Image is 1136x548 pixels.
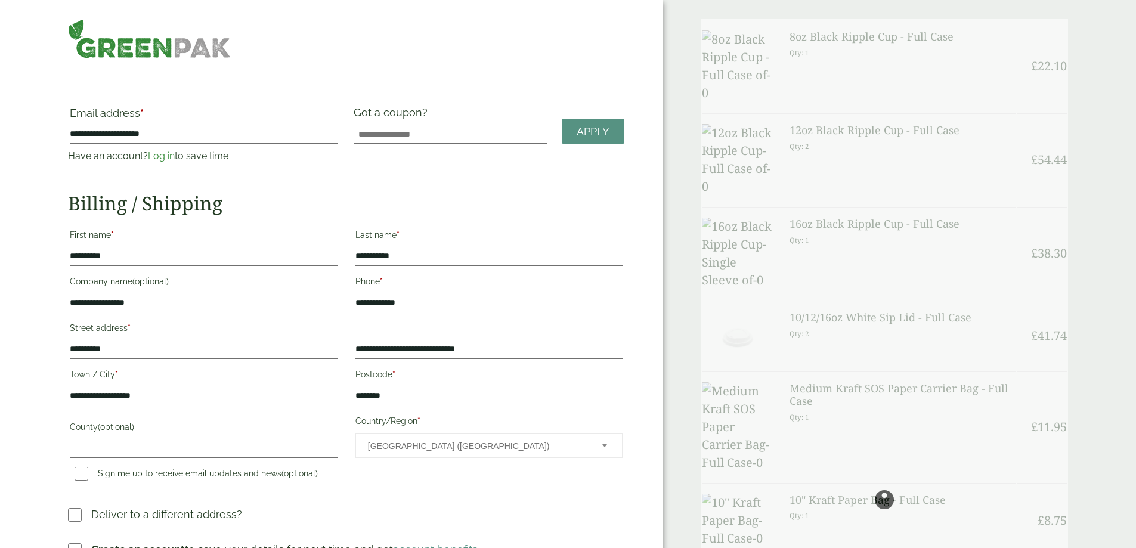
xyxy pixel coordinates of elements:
label: Company name [70,273,337,293]
label: Country/Region [355,413,623,433]
span: Apply [577,125,609,138]
span: Country/Region [355,433,623,458]
label: Email address [70,108,337,125]
label: Last name [355,227,623,247]
input: Sign me up to receive email updates and news(optional) [75,467,88,481]
span: (optional) [281,469,318,478]
p: Deliver to a different address? [91,506,242,522]
label: Street address [70,320,337,340]
abbr: required [417,416,420,426]
label: Got a coupon? [354,106,432,125]
label: Town / City [70,366,337,386]
a: Apply [562,119,624,144]
label: Postcode [355,366,623,386]
abbr: required [111,230,114,240]
p: Have an account? to save time [68,149,339,163]
a: Log in [148,150,175,162]
label: Phone [355,273,623,293]
abbr: required [128,323,131,333]
label: County [70,419,337,439]
span: (optional) [98,422,134,432]
label: First name [70,227,337,247]
img: GreenPak Supplies [68,19,231,58]
label: Sign me up to receive email updates and news [70,469,323,482]
abbr: required [140,107,144,119]
abbr: required [392,370,395,379]
abbr: required [380,277,383,286]
h2: Billing / Shipping [68,192,624,215]
abbr: required [397,230,400,240]
span: United Kingdom (UK) [368,434,586,459]
span: (optional) [132,277,169,286]
abbr: required [115,370,118,379]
